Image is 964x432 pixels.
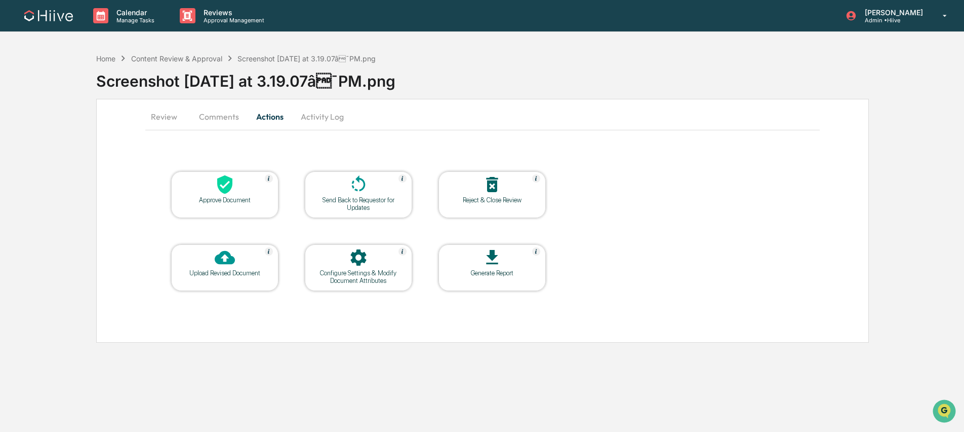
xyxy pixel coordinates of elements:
div: secondary tabs example [145,104,820,129]
img: Help [265,247,273,256]
div: We're available if you need us! [34,88,128,96]
div: 🗄️ [73,129,82,137]
p: Approval Management [195,17,269,24]
button: Actions [247,104,293,129]
img: Help [398,174,407,183]
div: Content Review & Approval [131,54,222,63]
button: Activity Log [293,104,352,129]
span: Preclearance [20,128,65,138]
span: Attestations [84,128,126,138]
button: Start new chat [172,81,184,93]
p: Reviews [195,8,269,17]
div: Home [96,54,115,63]
div: Generate Report [447,269,538,277]
div: Reject & Close Review [447,196,538,204]
img: Help [265,174,273,183]
iframe: Open customer support [932,399,959,426]
p: How can we help? [10,21,184,38]
div: 🖐️ [10,129,18,137]
button: Comments [191,104,247,129]
p: [PERSON_NAME] [857,8,928,17]
span: Data Lookup [20,147,64,157]
button: Review [145,104,191,129]
a: 🔎Data Lookup [6,143,68,161]
img: logo [24,10,73,21]
a: 🗄️Attestations [69,124,130,142]
div: Send Back to Requestor for Updates [313,196,404,211]
img: Help [532,247,540,256]
p: Calendar [108,8,159,17]
img: 1746055101610-c473b297-6a78-478c-a979-82029cc54cd1 [10,78,28,96]
div: Start new chat [34,78,166,88]
div: Screenshot [DATE] at 3.19.07â¯PM.png [96,64,964,90]
span: Pylon [101,172,123,179]
div: 🔎 [10,148,18,156]
p: Admin • Hiive [857,17,928,24]
a: Powered byPylon [71,171,123,179]
img: Help [398,247,407,256]
div: Upload Revised Document [179,269,270,277]
p: Manage Tasks [108,17,159,24]
div: Approve Document [179,196,270,204]
div: Screenshot [DATE] at 3.19.07â¯PM.png [237,54,376,63]
div: Configure Settings & Modify Document Attributes [313,269,404,284]
a: 🖐️Preclearance [6,124,69,142]
img: Help [532,174,540,183]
